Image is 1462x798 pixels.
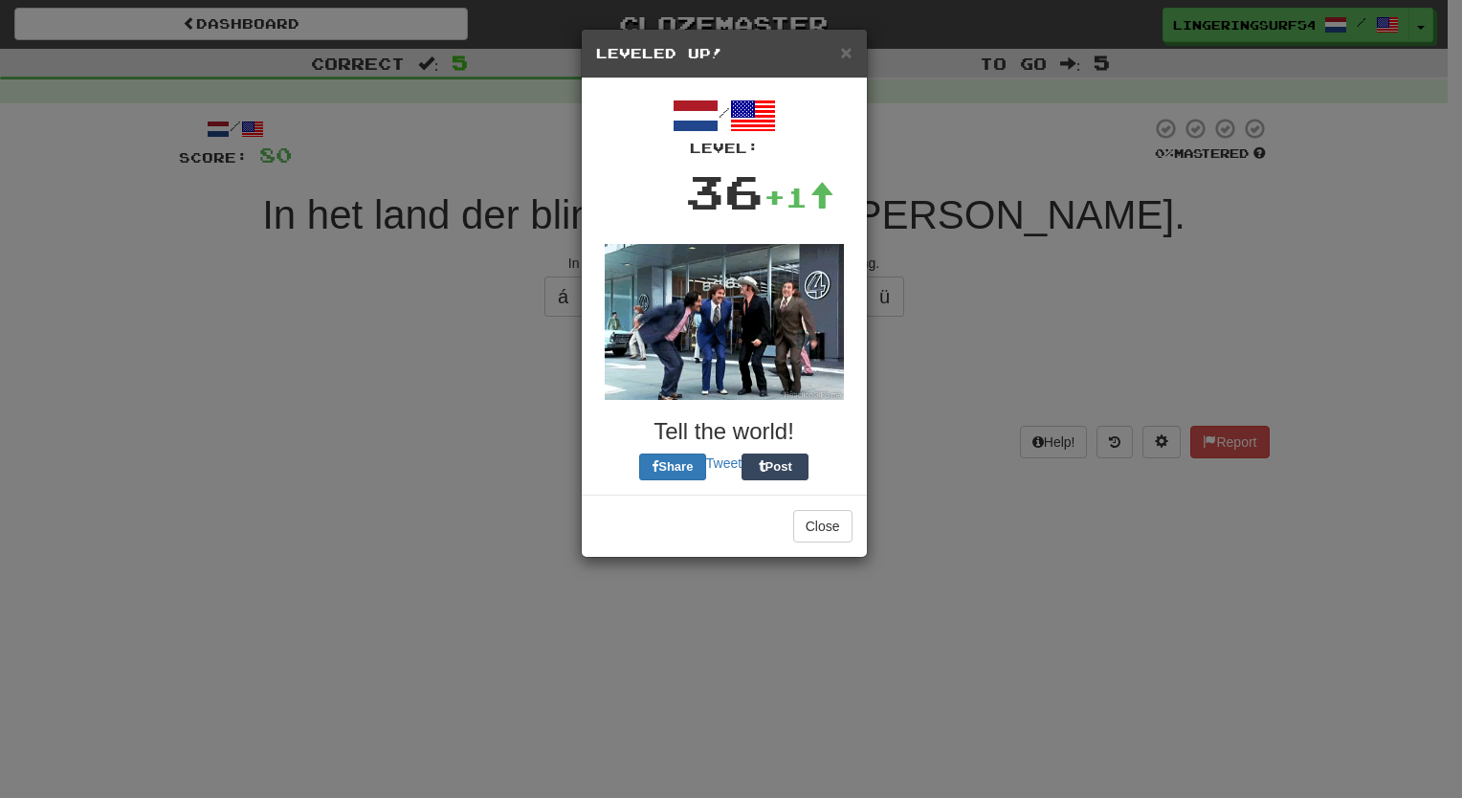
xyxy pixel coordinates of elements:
button: Share [639,454,706,480]
h3: Tell the world! [596,419,853,444]
button: Close [840,42,852,62]
button: Close [793,510,853,543]
img: anchorman-0f45bd94e4bc77b3e4009f63bd0ea52a2253b4c1438f2773e23d74ae24afd04f.gif [605,244,844,400]
div: 36 [685,158,764,225]
div: Level: [596,139,853,158]
div: / [596,93,853,158]
button: Post [742,454,809,480]
a: Tweet [706,455,742,471]
span: × [840,41,852,63]
h5: Leveled Up! [596,44,853,63]
div: +1 [764,178,834,216]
